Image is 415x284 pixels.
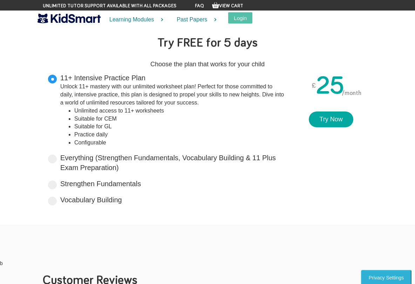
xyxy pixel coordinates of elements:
[43,32,372,55] h2: Try FREE for 5 days
[74,131,285,139] li: Practice daily
[228,12,252,23] button: Login
[342,90,361,96] sub: /month
[212,4,243,8] a: View Cart
[60,153,285,173] label: Everything (Strengthen Fundamentals, Vocabulary Building & 11 Plus Exam Preparation)
[195,4,204,8] a: FAQ
[101,11,168,29] a: Learning Modules
[60,179,141,189] label: Strengthen Fundamentals
[316,74,344,99] span: 25
[74,123,285,131] li: Suitable for GL
[309,111,353,128] a: Try Now
[212,2,219,9] img: Your items in the shopping basket
[60,195,122,205] label: Vocabulary Building
[38,12,101,25] img: KidSmart logo
[74,115,285,123] li: Suitable for CEM
[168,11,221,29] a: Past Papers
[74,107,285,115] li: Unlimited access to 11+ worksheets
[60,83,285,107] div: Unlock 11+ mastery with our unlimited worksheet plan! Perfect for those committed to daily, inten...
[312,79,316,92] sup: £
[60,73,285,147] label: 11+ Intensive Practice Plan
[74,139,285,147] li: Configurable
[43,2,176,9] span: Unlimited tutor support available with all packages
[43,59,372,69] p: Choose the plan that works for your child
